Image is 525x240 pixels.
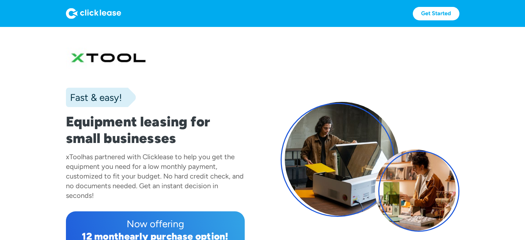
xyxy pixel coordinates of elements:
[66,153,82,161] div: xTool
[413,7,459,20] a: Get Started
[66,8,121,19] img: Logo
[66,153,244,200] div: has partnered with Clicklease to help you get the equipment you need for a low monthly payment, c...
[66,113,245,146] h1: Equipment leasing for small businesses
[66,90,122,104] div: Fast & easy!
[71,217,239,231] div: Now offering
